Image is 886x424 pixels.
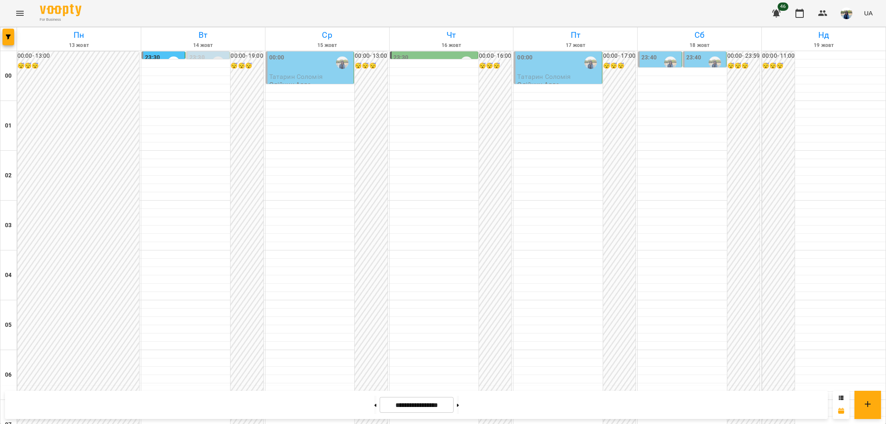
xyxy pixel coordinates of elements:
[479,61,511,71] h6: 😴😴😴
[267,29,388,42] h6: Ср
[17,61,139,71] h6: 😴😴😴
[391,29,512,42] h6: Чт
[231,51,263,61] h6: 00:00 - 19:00
[355,51,387,61] h6: 00:00 - 13:00
[762,51,795,61] h6: 00:00 - 11:00
[5,370,12,380] h6: 06
[5,221,12,230] h6: 03
[5,121,12,130] h6: 01
[17,51,139,61] h6: 00:00 - 13:00
[40,17,81,22] span: For Business
[603,61,636,71] h6: 😴😴😴
[841,7,852,19] img: 79bf113477beb734b35379532aeced2e.jpg
[5,171,12,180] h6: 02
[10,3,30,23] button: Menu
[18,29,140,42] h6: Пн
[515,29,636,42] h6: Пт
[269,81,312,88] p: Олійник Алла
[778,2,788,11] span: 46
[18,42,140,49] h6: 13 жовт
[231,61,263,71] h6: 😴😴😴
[603,51,636,61] h6: 00:00 - 17:00
[189,53,205,62] label: 23:30
[267,42,388,49] h6: 15 жовт
[393,53,409,62] label: 23:30
[269,53,285,62] label: 00:00
[686,53,702,62] label: 23:40
[709,56,721,69] img: Олійник Алла
[212,56,224,69] img: Олійник Алла
[336,56,349,69] img: Олійник Алла
[5,271,12,280] h6: 04
[479,51,511,61] h6: 00:00 - 16:00
[664,56,677,69] img: Олійник Алла
[515,42,636,49] h6: 17 жовт
[727,51,760,61] h6: 00:00 - 23:59
[269,73,323,81] span: Татарин Соломія
[861,5,876,21] button: UA
[584,56,597,69] img: Олійник Алла
[762,61,795,71] h6: 😴😴😴
[864,9,873,17] span: UA
[727,61,760,71] h6: 😴😴😴
[142,29,264,42] h6: Вт
[639,29,760,42] h6: Сб
[391,42,512,49] h6: 16 жовт
[355,61,387,71] h6: 😴😴😴
[641,53,657,62] label: 23:40
[167,56,180,69] img: Олійник Алла
[5,71,12,81] h6: 00
[517,81,560,88] p: Олійник Алла
[460,56,473,69] img: Олійник Алла
[517,73,571,81] span: Татарин Соломія
[40,4,81,16] img: Voopty Logo
[639,42,760,49] h6: 18 жовт
[763,29,884,42] h6: Нд
[763,42,884,49] h6: 19 жовт
[517,53,533,62] label: 00:00
[145,53,160,62] label: 23:30
[5,321,12,330] h6: 05
[142,42,264,49] h6: 14 жовт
